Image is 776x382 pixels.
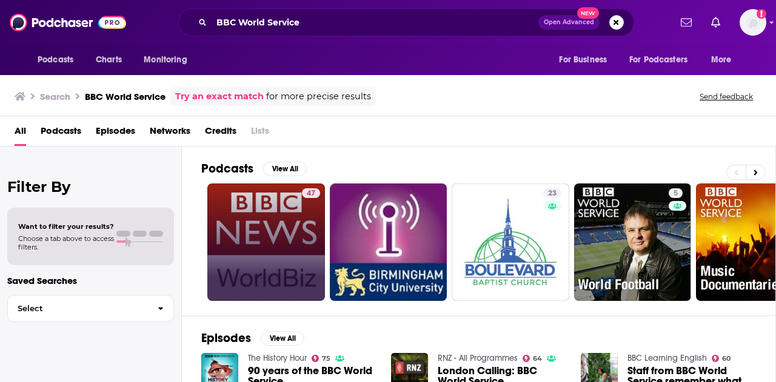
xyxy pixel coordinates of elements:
a: 5 [669,188,683,198]
h2: Filter By [7,178,174,196]
a: 23 [543,188,561,198]
span: 47 [307,188,315,200]
span: Open Advanced [544,19,594,25]
a: 47 [207,183,325,301]
span: New [577,7,599,19]
button: open menu [703,48,747,71]
span: Charts [96,51,122,68]
button: View All [263,162,307,176]
span: Select [8,305,148,312]
a: Charts [88,48,129,71]
button: Show profile menu [740,9,766,36]
button: open menu [621,48,705,71]
button: open menu [29,48,89,71]
p: Saved Searches [7,275,174,286]
span: Choose a tab above to access filters. [18,234,114,251]
button: open menu [135,48,202,71]
span: Podcasts [38,51,73,68]
a: Podcasts [41,121,81,146]
a: EpisodesView All [201,331,304,346]
span: 75 [322,356,330,361]
h3: Search [40,91,70,102]
span: For Podcasters [629,51,687,68]
a: PodcastsView All [201,161,307,176]
a: BBC Learning English [627,353,707,363]
span: Lists [251,121,269,146]
a: RNZ - All Programmes [438,353,518,363]
span: Logged in as BrunswickDigital [740,9,766,36]
span: 5 [674,188,678,200]
button: Select [7,295,174,322]
span: 23 [548,188,557,200]
a: 23 [452,183,569,301]
a: Try an exact match [175,90,264,104]
button: Send feedback [696,91,757,102]
span: for more precise results [266,90,371,104]
a: All [15,121,26,146]
span: For Business [559,51,607,68]
svg: Add a profile image [757,9,766,19]
span: Monitoring [144,51,187,68]
span: More [711,51,732,68]
button: open menu [550,48,622,71]
button: Open AdvancedNew [538,15,600,30]
a: 64 [523,355,543,362]
img: User Profile [740,9,766,36]
h2: Podcasts [201,161,253,176]
h3: BBC World Service [85,91,166,102]
a: 60 [712,355,731,362]
span: 64 [533,356,542,361]
a: Networks [150,121,190,146]
a: Show notifications dropdown [676,12,697,33]
span: Want to filter your results? [18,222,114,231]
h2: Episodes [201,331,251,346]
a: Credits [205,121,236,146]
a: 47 [302,188,320,198]
button: View All [261,331,304,346]
a: The History Hour [248,353,307,363]
a: 5 [574,183,692,301]
div: Search podcasts, credits, & more... [178,8,634,36]
a: Episodes [96,121,135,146]
a: Show notifications dropdown [706,12,725,33]
a: 75 [312,355,331,362]
img: Podchaser - Follow, Share and Rate Podcasts [10,11,126,34]
input: Search podcasts, credits, & more... [212,13,538,32]
span: 60 [722,356,731,361]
